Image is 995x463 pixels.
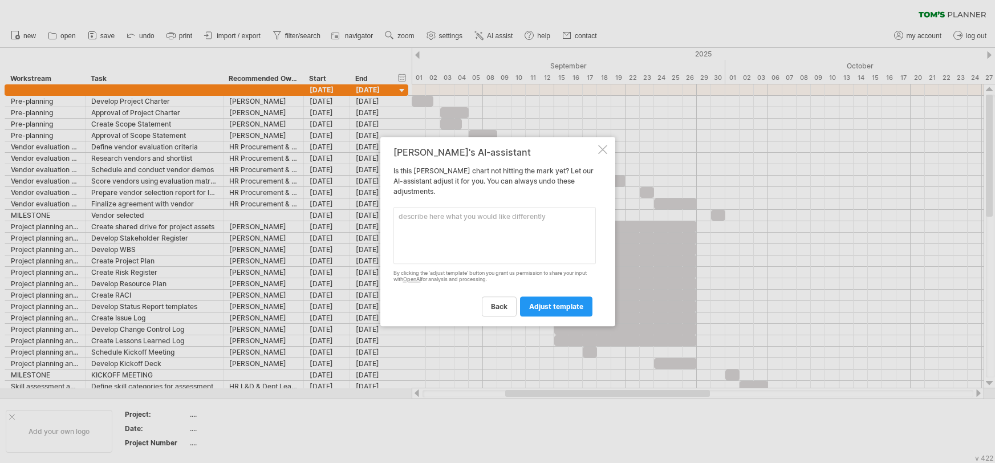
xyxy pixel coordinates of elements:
span: back [491,302,507,311]
div: Is this [PERSON_NAME] chart not hitting the mark yet? Let our AI-assistant adjust it for you. You... [393,147,596,316]
a: adjust template [520,297,592,316]
div: By clicking the 'adjust template' button you grant us permission to share your input with for ana... [393,270,596,283]
span: adjust template [529,302,583,311]
a: OpenAI [403,276,421,282]
div: [PERSON_NAME]'s AI-assistant [393,147,596,157]
a: back [482,297,517,316]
